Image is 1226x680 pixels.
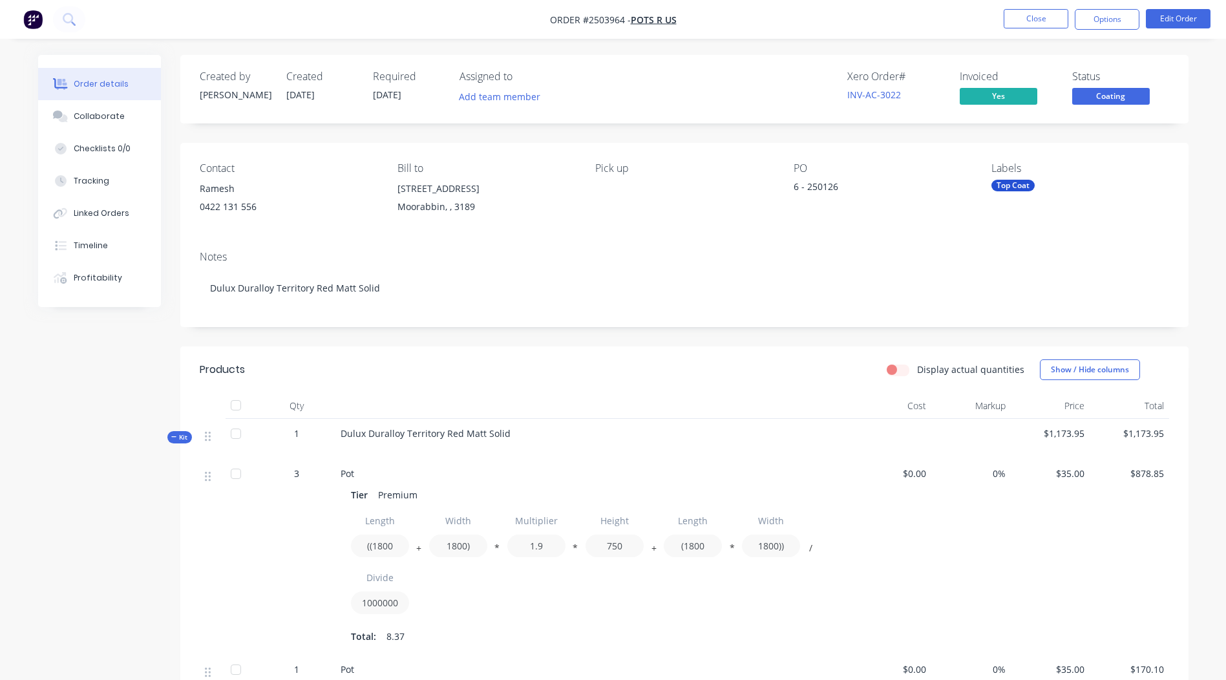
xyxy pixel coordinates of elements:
a: Pots R Us [631,14,677,26]
input: Value [507,535,565,557]
span: [DATE] [373,89,401,101]
div: Invoiced [960,70,1057,83]
span: $1,173.95 [1095,427,1164,440]
div: Contact [200,162,377,175]
input: Value [351,591,409,614]
div: Notes [200,251,1169,263]
div: Cost [852,393,932,419]
span: 1 [294,427,299,440]
span: Pot [341,663,354,675]
span: 0% [936,663,1006,676]
div: Labels [991,162,1168,175]
input: Label [507,509,565,532]
span: Total: [351,630,376,643]
div: Required [373,70,444,83]
div: Tier [351,485,373,504]
div: Dulux Duralloy Territory Red Matt Solid [200,268,1169,308]
span: [DATE] [286,89,315,101]
div: [PERSON_NAME] [200,88,271,101]
div: Bill to [397,162,575,175]
img: Factory [23,10,43,29]
div: Price [1011,393,1090,419]
button: / [804,546,817,555]
button: + [648,546,661,555]
input: Value [351,535,409,557]
button: Options [1075,9,1139,30]
span: $35.00 [1016,467,1085,480]
input: Label [664,509,722,532]
div: Xero Order # [847,70,944,83]
div: Timeline [74,240,108,251]
span: Pot [341,467,354,480]
span: Order #2503964 - [550,14,631,26]
input: Value [742,535,800,557]
span: $170.10 [1095,663,1164,676]
div: Created [286,70,357,83]
div: Total [1090,393,1169,419]
input: Label [351,509,409,532]
div: Premium [373,485,423,504]
div: Assigned to [460,70,589,83]
button: + [412,546,425,555]
button: Profitability [38,262,161,294]
span: $0.00 [858,663,927,676]
div: Status [1072,70,1169,83]
div: Ramesh0422 131 556 [200,180,377,221]
div: Products [200,362,245,377]
div: Created by [200,70,271,83]
div: Order details [74,78,129,90]
span: $878.85 [1095,467,1164,480]
button: Linked Orders [38,197,161,229]
div: [STREET_ADDRESS]Moorabbin, , 3189 [397,180,575,221]
div: Ramesh [200,180,377,198]
input: Value [664,535,722,557]
span: 0% [936,467,1006,480]
a: INV-AC-3022 [847,89,901,101]
span: $0.00 [858,467,927,480]
input: Label [351,566,409,589]
div: Top Coat [991,180,1035,191]
button: Edit Order [1146,9,1210,28]
div: Collaborate [74,111,125,122]
span: Coating [1072,88,1150,104]
button: Coating [1072,88,1150,107]
div: PO [794,162,971,175]
div: Kit [167,431,192,443]
input: Label [586,509,644,532]
div: Linked Orders [74,207,129,219]
div: [STREET_ADDRESS] [397,180,575,198]
button: Add team member [452,88,547,105]
span: Kit [171,432,188,442]
div: Pick up [595,162,772,175]
label: Display actual quantities [917,363,1024,376]
div: Checklists 0/0 [74,143,131,154]
span: 1 [294,663,299,676]
input: Value [429,535,487,557]
div: 0422 131 556 [200,198,377,216]
button: Checklists 0/0 [38,133,161,165]
button: Timeline [38,229,161,262]
div: Tracking [74,175,109,187]
span: Dulux Duralloy Territory Red Matt Solid [341,427,511,440]
div: Qty [258,393,335,419]
span: 3 [294,467,299,480]
button: Collaborate [38,100,161,133]
button: Tracking [38,165,161,197]
div: Markup [931,393,1011,419]
button: Add team member [460,88,547,105]
input: Label [742,509,800,532]
div: 6 - 250126 [794,180,955,198]
span: 8.37 [386,630,405,643]
button: Show / Hide columns [1040,359,1140,380]
div: Profitability [74,272,122,284]
button: Order details [38,68,161,100]
input: Label [429,509,487,532]
span: $35.00 [1016,663,1085,676]
span: Yes [960,88,1037,104]
span: $1,173.95 [1016,427,1085,440]
input: Value [586,535,644,557]
button: Close [1004,9,1068,28]
div: Moorabbin, , 3189 [397,198,575,216]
